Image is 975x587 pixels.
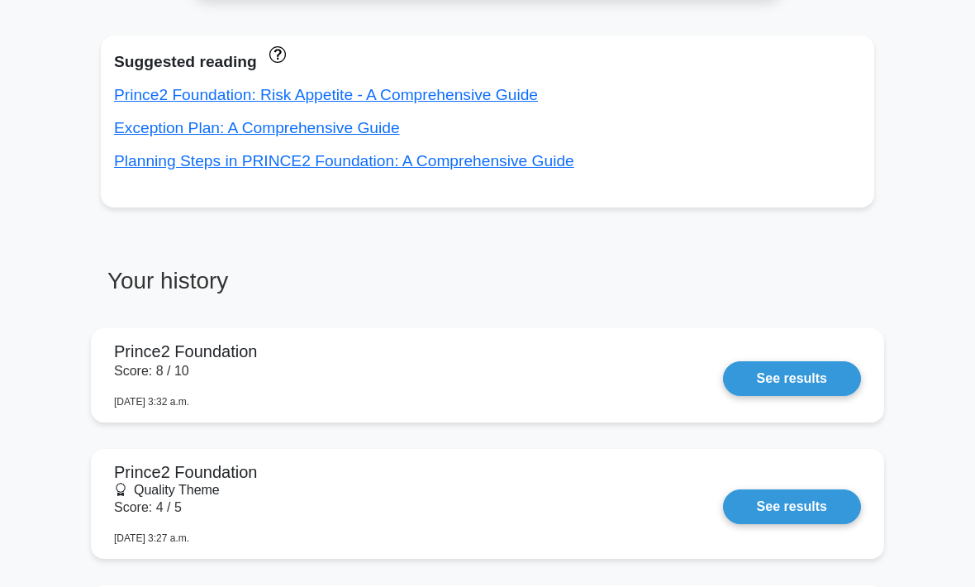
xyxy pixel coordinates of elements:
[723,489,861,524] a: See results
[114,86,538,103] a: Prince2 Foundation: Risk Appetite - A Comprehensive Guide
[265,45,286,62] a: These concepts have been answered less than 50% correct. The guides disapear when you answer ques...
[101,267,478,308] h3: Your history
[114,119,400,136] a: Exception Plan: A Comprehensive Guide
[723,361,861,396] a: See results
[114,49,861,75] div: Suggested reading
[114,152,574,169] a: Planning Steps in PRINCE2 Foundation: A Comprehensive Guide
